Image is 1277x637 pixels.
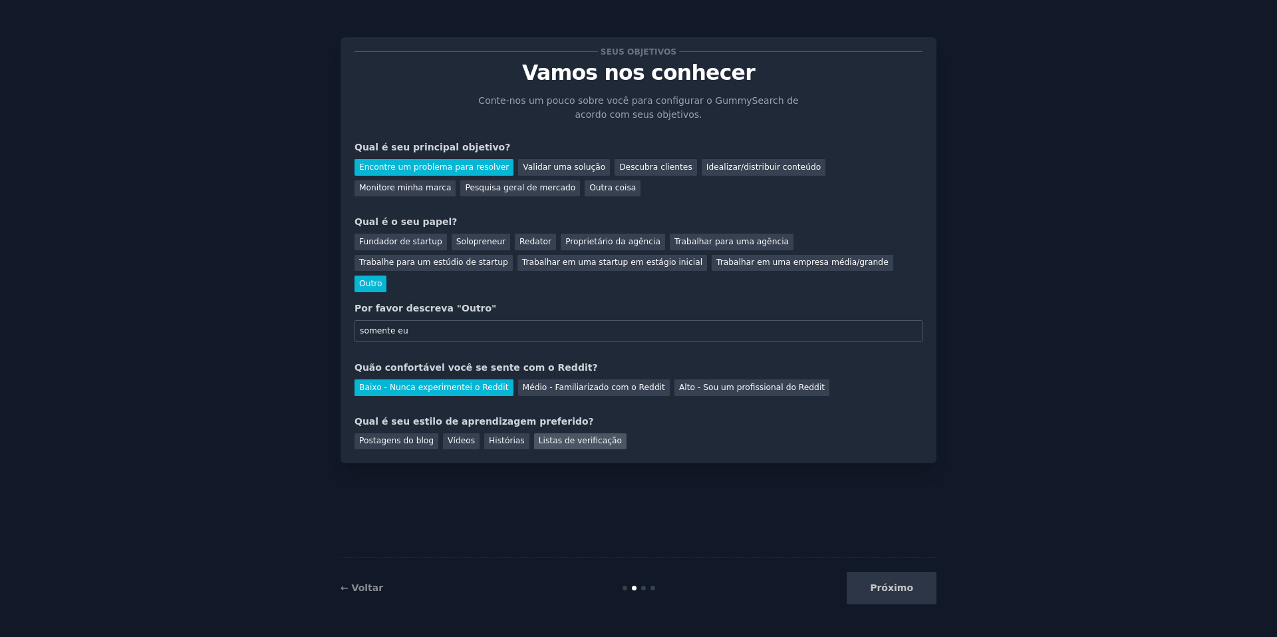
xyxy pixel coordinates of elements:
font: Trabalhe para um estúdio de startup [359,258,508,267]
font: Quão confortável você se sente com o Reddit? [355,362,598,373]
font: Qual é o seu papel? [355,216,457,227]
font: Proprietário da agência [565,237,660,246]
font: Por favor descreva "Outro" [355,303,496,314]
font: Alto - Sou um profissional do Reddit [679,383,825,392]
font: Outro [359,279,382,288]
font: Conte-nos um pouco sobre você para configurar o GummySearch de acordo com seus objetivos. [478,95,798,120]
font: Encontre um problema para resolver [359,162,509,172]
font: Qual é seu principal objetivo? [355,142,510,152]
font: Qual é seu estilo de aprendizagem preferido? [355,416,594,427]
font: Trabalhar em uma empresa média/grande [716,258,889,267]
font: Seus objetivos [601,47,676,57]
font: Redator [519,237,551,246]
a: ← Voltar [341,582,383,593]
font: Trabalhar para uma agência [674,237,789,246]
font: Médio - Familiarizado com o Reddit [523,383,665,392]
font: Trabalhar em uma startup em estágio inicial [522,258,702,267]
font: Fundador de startup [359,237,442,246]
font: Outra coisa [589,183,636,192]
font: Histórias [489,436,525,445]
font: Validar uma solução [523,162,605,172]
font: Baixo - Nunca experimentei o Reddit [359,383,509,392]
font: Pesquisa geral de mercado [465,183,575,192]
font: Idealizar/distribuir conteúdo [706,162,821,172]
font: Vamos nos conhecer [522,61,755,85]
font: Listas de verificação [539,436,622,445]
font: Solopreneur [456,237,505,246]
font: Monitore minha marca [359,183,451,192]
font: Vídeos [448,436,475,445]
font: Postagens do blog [359,436,434,445]
input: Seu papel [355,320,922,343]
font: Descubra clientes [619,162,692,172]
